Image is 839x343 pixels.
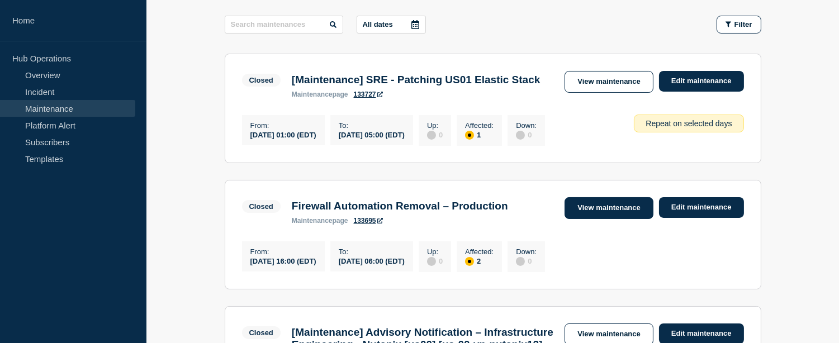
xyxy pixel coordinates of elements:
[292,74,541,86] h3: [Maintenance] SRE - Patching US01 Elastic Stack
[250,121,316,130] p: From :
[292,90,348,98] p: page
[516,256,537,266] div: 0
[717,16,761,34] button: Filter
[292,200,508,212] h3: Firewall Automation Removal – Production
[339,121,405,130] p: To :
[465,121,494,130] p: Affected :
[465,131,474,140] div: affected
[516,247,537,256] p: Down :
[465,130,494,140] div: 1
[354,90,383,98] a: 133727
[225,16,343,34] input: Search maintenances
[292,217,333,225] span: maintenance
[634,115,743,132] div: Repeat on selected days
[427,247,443,256] p: Up :
[427,130,443,140] div: 0
[354,217,383,225] a: 133695
[427,121,443,130] p: Up :
[516,121,537,130] p: Down :
[427,257,436,266] div: disabled
[565,197,653,219] a: View maintenance
[427,256,443,266] div: 0
[465,247,494,256] p: Affected :
[465,256,494,266] div: 2
[339,247,405,256] p: To :
[565,71,653,93] a: View maintenance
[516,131,525,140] div: disabled
[363,20,393,28] p: All dates
[659,71,744,92] a: Edit maintenance
[339,256,405,265] div: [DATE] 06:00 (EDT)
[734,20,752,28] span: Filter
[250,247,316,256] p: From :
[465,257,474,266] div: affected
[659,197,744,218] a: Edit maintenance
[249,202,273,211] div: Closed
[516,130,537,140] div: 0
[516,257,525,266] div: disabled
[292,217,348,225] p: page
[249,328,273,337] div: Closed
[427,131,436,140] div: disabled
[250,130,316,139] div: [DATE] 01:00 (EDT)
[250,256,316,265] div: [DATE] 16:00 (EDT)
[357,16,426,34] button: All dates
[292,90,333,98] span: maintenance
[249,76,273,84] div: Closed
[339,130,405,139] div: [DATE] 05:00 (EDT)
